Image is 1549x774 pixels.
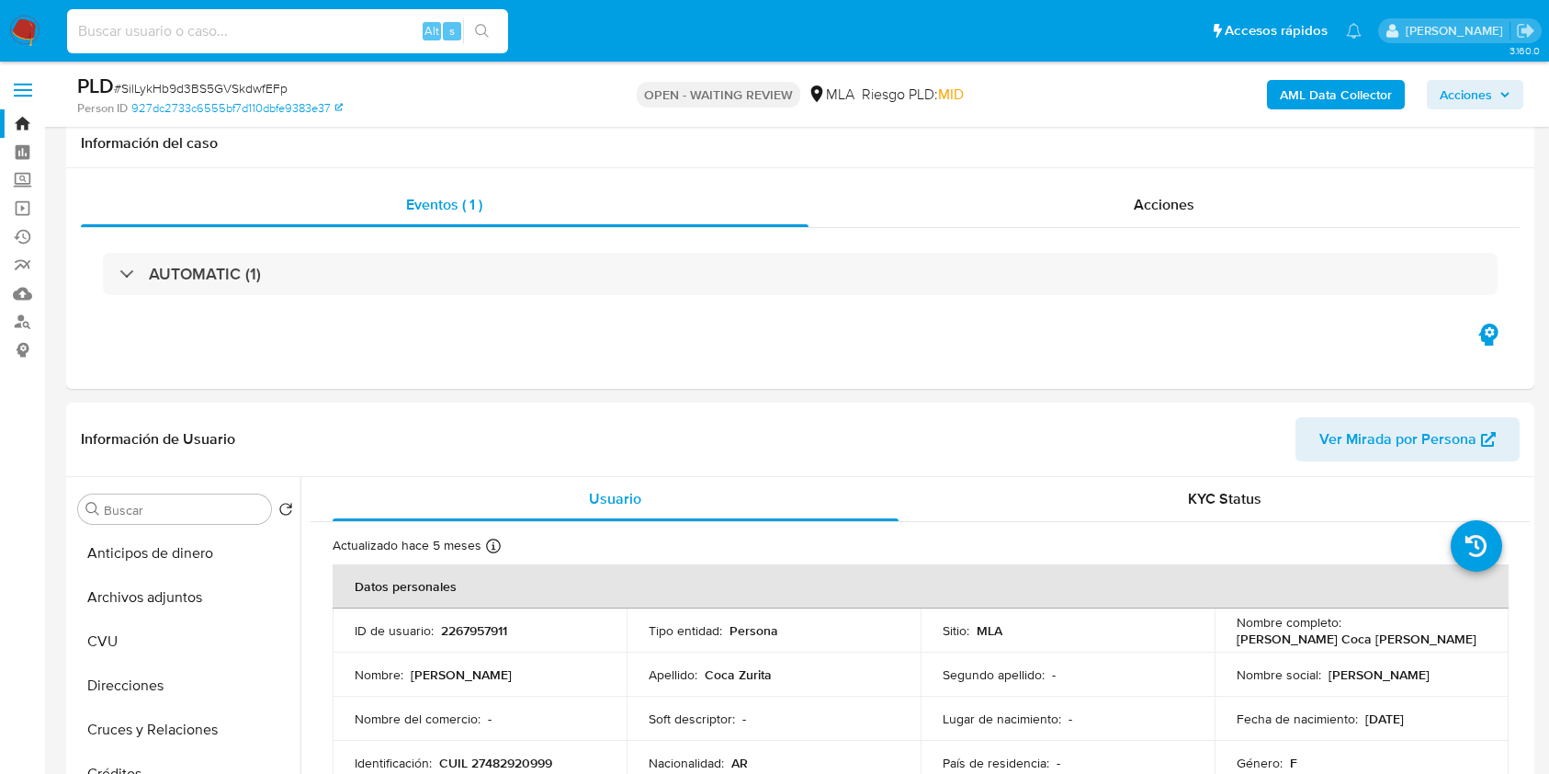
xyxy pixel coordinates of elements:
h1: Información de Usuario [81,430,235,449]
button: Direcciones [71,664,300,708]
p: [PERSON_NAME] [1329,666,1430,683]
p: AR [731,755,748,771]
button: AML Data Collector [1267,80,1405,109]
p: Segundo apellido : [943,666,1045,683]
span: MID [938,84,964,105]
p: Actualizado hace 5 meses [333,537,481,554]
p: - [1068,711,1072,727]
span: Acciones [1134,194,1194,215]
p: agustina.viggiano@mercadolibre.com [1406,22,1509,40]
p: - [742,711,746,727]
h3: AUTOMATIC (1) [149,264,261,284]
button: Buscar [85,502,100,517]
p: Persona [729,622,778,639]
button: Archivos adjuntos [71,575,300,620]
p: Tipo entidad : [649,622,722,639]
a: Salir [1516,21,1535,40]
span: Alt [424,22,439,40]
button: Volver al orden por defecto [278,502,293,522]
span: Accesos rápidos [1225,21,1328,40]
button: Acciones [1427,80,1523,109]
span: s [449,22,455,40]
p: Nombre social : [1237,666,1321,683]
span: # SilLykHb9d3BS5GVSkdwfEFp [114,79,288,97]
p: Nombre completo : [1237,614,1341,631]
button: Cruces y Relaciones [71,708,300,752]
p: Nombre : [355,666,403,683]
a: Notificaciones [1346,23,1362,39]
span: KYC Status [1188,488,1261,509]
p: Identificación : [355,755,432,771]
th: Datos personales [333,564,1509,609]
p: Sitio : [943,622,969,639]
p: Apellido : [649,666,697,683]
p: - [1052,666,1056,683]
p: ID de usuario : [355,622,434,639]
input: Buscar [104,502,264,518]
div: MLA [808,85,854,105]
input: Buscar usuario o caso... [67,19,508,43]
h1: Información del caso [81,134,1520,153]
p: OPEN - WAITING REVIEW [637,82,800,108]
p: MLA [977,622,1002,639]
p: Nombre del comercio : [355,711,481,727]
p: Género : [1237,755,1283,771]
p: - [488,711,492,727]
b: AML Data Collector [1280,80,1392,109]
div: AUTOMATIC (1) [103,253,1498,295]
span: Eventos ( 1 ) [406,194,482,215]
span: Ver Mirada por Persona [1319,417,1476,461]
p: Fecha de nacimiento : [1237,711,1358,727]
p: País de residencia : [943,755,1049,771]
p: - [1057,755,1060,771]
b: PLD [77,71,114,100]
b: Person ID [77,100,128,117]
p: [DATE] [1365,711,1404,727]
button: Anticipos de dinero [71,531,300,575]
button: CVU [71,620,300,664]
p: Lugar de nacimiento : [943,711,1061,727]
span: Riesgo PLD: [862,85,964,105]
p: CUIL 27482920999 [439,755,552,771]
p: Soft descriptor : [649,711,735,727]
p: Nacionalidad : [649,755,724,771]
span: Usuario [589,488,641,509]
p: [PERSON_NAME] Coca [PERSON_NAME] [1237,631,1476,647]
p: 2267957911 [441,622,507,639]
button: search-icon [463,18,501,44]
button: Ver Mirada por Persona [1295,417,1520,461]
a: 927dc2733c6555bf7d110dbfe9383e37 [131,100,343,117]
p: [PERSON_NAME] [411,666,512,683]
span: Acciones [1440,80,1492,109]
p: F [1290,755,1297,771]
p: Coca Zurita [705,666,772,683]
